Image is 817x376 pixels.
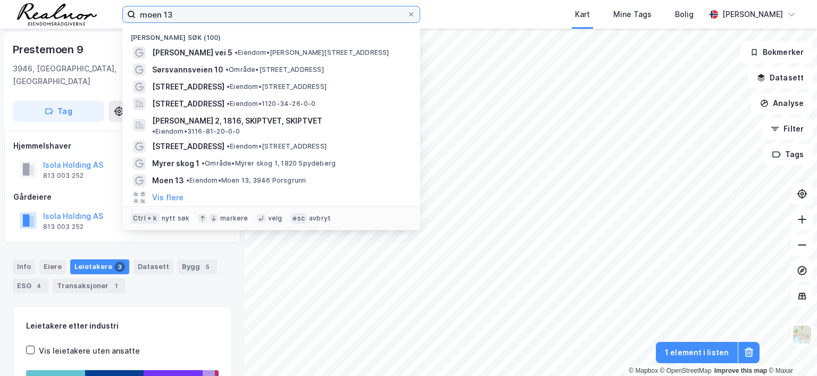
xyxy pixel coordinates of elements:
span: Myrer skog 1 [152,157,199,170]
a: Improve this map [714,367,767,374]
span: [PERSON_NAME] 2, 1816, SKIPTVET, SKIPTVET [152,115,322,127]
button: Filter [762,118,813,140]
span: Område • [STREET_ADDRESS] [226,66,324,74]
div: ESG [13,279,48,293]
div: Hjemmelshaver [13,140,231,152]
span: [STREET_ADDRESS] [152,80,224,93]
div: markere [220,214,248,223]
img: Z [792,324,812,345]
button: 1 element i listen [656,342,738,363]
div: Mine Tags [613,8,652,21]
div: Gårdeiere [13,191,231,203]
span: Område • Myrer skog 1, 1820 Spydeberg [202,159,336,168]
div: 813 003 252 [43,223,84,231]
div: [PERSON_NAME] søk (100) [122,25,420,44]
div: Vis leietakere uten ansatte [39,345,140,357]
div: Ctrl + k [131,213,160,224]
div: Kart [575,8,590,21]
input: Søk på adresse, matrikkel, gårdeiere, leietakere eller personer [136,6,407,22]
span: Eiendom • [STREET_ADDRESS] [227,142,327,151]
span: • [202,159,205,167]
div: 3946, [GEOGRAPHIC_DATA], [GEOGRAPHIC_DATA] [13,62,171,88]
span: Eiendom • 1120-34-26-0-0 [227,100,316,108]
span: Eiendom • [STREET_ADDRESS] [227,83,327,91]
div: 5 [202,261,213,272]
span: • [227,142,230,150]
a: Mapbox [629,367,658,374]
div: Prestemoen 9 [13,41,86,58]
span: [PERSON_NAME] vei 5 [152,46,232,59]
button: Analyse [751,93,813,114]
div: [PERSON_NAME] [722,8,783,21]
span: Eiendom • [PERSON_NAME][STREET_ADDRESS] [235,48,389,57]
span: • [226,66,229,73]
div: 813 003 252 [43,171,84,180]
span: • [227,83,230,91]
div: esc [290,213,307,224]
button: Datasett [748,67,813,88]
div: Bygg [178,259,217,274]
div: Datasett [134,259,173,274]
span: • [235,48,238,56]
img: realnor-logo.934646d98de889bb5806.png [17,3,97,26]
button: Tags [763,144,813,165]
div: nytt søk [162,214,190,223]
div: 4 [34,281,44,291]
span: [STREET_ADDRESS] [152,140,224,153]
div: Transaksjoner [53,279,126,293]
span: Moen 13 [152,174,184,187]
div: velg [268,214,282,223]
span: Eiendom • Moen 13, 3946 Porsgrunn [186,176,306,185]
span: • [186,176,189,184]
span: Eiendom • 3116-81-20-0-0 [152,127,240,136]
a: OpenStreetMap [660,367,712,374]
div: Leietakere [70,259,129,274]
div: 1 [111,281,121,291]
span: • [227,100,230,108]
div: Kontrollprogram for chat [764,325,817,376]
iframe: Chat Widget [764,325,817,376]
button: Bokmerker [741,42,813,63]
button: Tag [13,101,104,122]
span: • [152,127,155,135]
div: Eiere [39,259,66,274]
div: Info [13,259,35,274]
span: Sørsvannsveien 10 [152,63,223,76]
div: Leietakere etter industri [26,320,219,332]
div: Bolig [675,8,694,21]
span: [STREET_ADDRESS] [152,97,224,110]
div: 3 [114,261,125,272]
button: Vis flere [152,191,184,204]
div: avbryt [309,214,331,223]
